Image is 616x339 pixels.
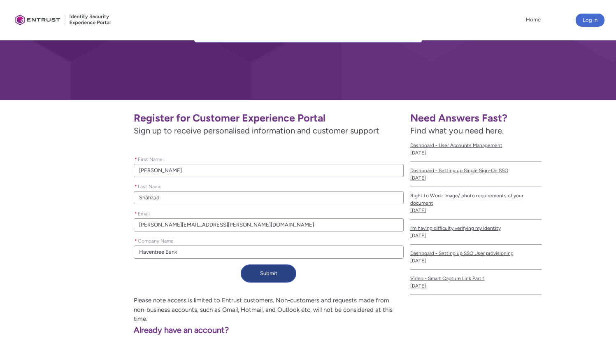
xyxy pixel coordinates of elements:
button: Log in [576,14,604,27]
h1: Need Answers Fast? [410,112,542,124]
a: Already have an account? [19,325,229,335]
a: Right to Work: Image/ photo requirements of your document[DATE] [410,187,542,220]
label: First Name [134,154,166,163]
span: Dashboard - Setting up SSO User provisioning [410,250,542,257]
label: Email [134,208,153,217]
span: Right to Work: Image/ photo requirements of your document [410,192,542,207]
abbr: required [135,211,137,217]
abbr: required [135,184,137,189]
lightning-formatted-date-time: [DATE] [410,175,426,181]
label: Company Name [134,236,177,245]
lightning-formatted-date-time: [DATE] [410,233,426,238]
span: Sign up to receive personalised information and customer support [134,124,403,137]
span: I’m having difficulty verifying my identity [410,224,542,232]
a: Dashboard - Setting up Single Sign-On SSO[DATE] [410,162,542,187]
p: Please note access is limited to Entrust customers. Non-customers and requests made from non-busi... [19,296,404,324]
span: Video - Smart Capture Link Part 1 [410,275,542,282]
a: Dashboard - User Accounts Management[DATE] [410,137,542,162]
abbr: required [135,238,137,244]
iframe: Qualified Messenger [470,148,616,339]
label: Last Name [134,181,165,190]
span: Dashboard - Setting up Single Sign-On SSO [410,167,542,174]
span: Find what you need here. [410,126,504,136]
lightning-formatted-date-time: [DATE] [410,208,426,213]
h1: Register for Customer Experience Portal [134,112,403,124]
a: Video - Smart Capture Link Part 1[DATE] [410,270,542,295]
abbr: required [135,157,137,162]
a: Home [524,14,543,26]
lightning-formatted-date-time: [DATE] [410,258,426,264]
span: Dashboard - User Accounts Management [410,142,542,149]
a: Dashboard - Setting up SSO User provisioning[DATE] [410,245,542,270]
lightning-formatted-date-time: [DATE] [410,283,426,289]
a: I’m having difficulty verifying my identity[DATE] [410,220,542,245]
lightning-formatted-date-time: [DATE] [410,150,426,156]
button: Submit [241,264,296,283]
